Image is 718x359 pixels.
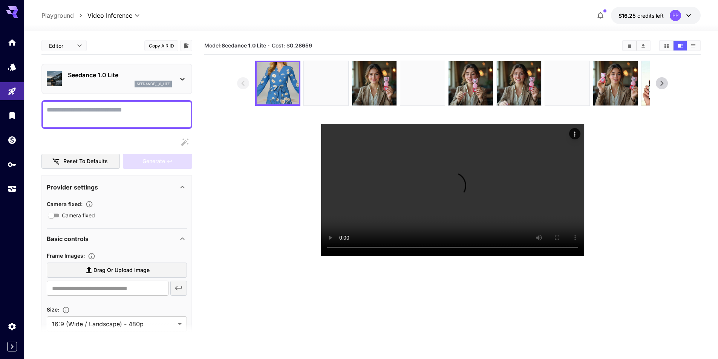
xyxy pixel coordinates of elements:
div: Library [8,111,17,120]
span: $16.25 [618,12,637,19]
span: credits left [637,12,664,19]
label: Drag or upload image [47,263,187,278]
span: Camera fixed : [47,201,83,207]
button: Upload frame images. [85,252,98,260]
span: Cost: $ [272,42,312,49]
button: Download All [637,41,650,50]
img: H8hyEAAAAGSURBVAMAaALc6MgogLUAAAAASUVORK5CYII= [593,61,638,105]
span: 16:9 (Wide / Landscape) - 480p [52,319,175,328]
img: svVY6wAAAAZJREFUAwDpNARTqHnt2gAAAABJRU5ErkJggg== [449,61,493,105]
button: Show media in grid view [660,41,673,50]
img: msAAAAASUVORK5CYII= [545,61,589,105]
div: Basic controls [47,230,187,248]
span: Editor [49,42,72,50]
span: Video Inference [87,11,132,20]
div: Provider settings [47,178,187,196]
img: 9u7cmEAAAAGSURBVAMAmJ6BIs7j3zEAAAAASUVORK5CYII= [497,61,541,105]
p: · [268,41,270,50]
div: Show media in grid viewShow media in video viewShow media in list view [659,40,701,51]
button: Show media in video view [674,41,687,50]
button: Show media in list view [687,41,700,50]
b: Seedance 1.0 Lite [222,42,266,49]
button: Expand sidebar [7,342,17,351]
span: Size : [47,306,59,313]
nav: breadcrumb [41,11,87,20]
img: 60FRXIAAAAGSURBVAMA8fUFATHHb0QAAAAASUVORK5CYII= [304,61,348,105]
span: Camera fixed [62,211,95,219]
button: Adjust the dimensions of the generated image by specifying its width and height in pixels, or sel... [59,306,73,314]
img: 60FRXIAAAAGSURBVAMA8fUFATHHb0QAAAAASUVORK5CYII= [400,61,445,105]
div: PP [670,10,681,21]
div: Wallet [8,135,17,145]
button: $16.24848PP [611,7,701,24]
div: Settings [8,322,17,331]
div: Models [8,62,17,72]
div: Home [8,38,17,47]
div: API Keys [8,160,17,169]
button: Add to library [183,41,190,50]
p: Basic controls [47,234,89,243]
div: Actions [569,128,580,139]
button: Reset to defaults [41,154,120,169]
span: Model: [204,42,266,49]
div: Clear AllDownload All [622,40,651,51]
button: Clear All [623,41,636,50]
div: $16.24848 [618,12,664,20]
img: ykh53EAAAAGSURBVAMA3xI6zo6ChHEAAAAASUVORK5CYII= [641,61,686,105]
span: Frame Images : [47,252,85,259]
span: Drag or upload image [93,266,150,275]
p: Seedance 1.0 Lite [68,70,172,79]
button: Copy AIR ID [144,40,178,51]
b: 0.28659 [290,42,312,49]
img: 8qlc9gAAAAZJREFUAwCqVWlO25jCLQAAAABJRU5ErkJggg== [352,61,397,105]
div: Usage [8,184,17,194]
img: Fq+ynQAAAAZJREFUAwCswoIrhv2MdAAAAABJRU5ErkJggg== [257,62,299,104]
a: Playground [41,11,74,20]
div: Seedance 1.0 Liteseedance_1_0_lite [47,67,187,90]
p: Provider settings [47,183,98,192]
p: seedance_1_0_lite [137,81,170,87]
div: Playground [8,87,17,96]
